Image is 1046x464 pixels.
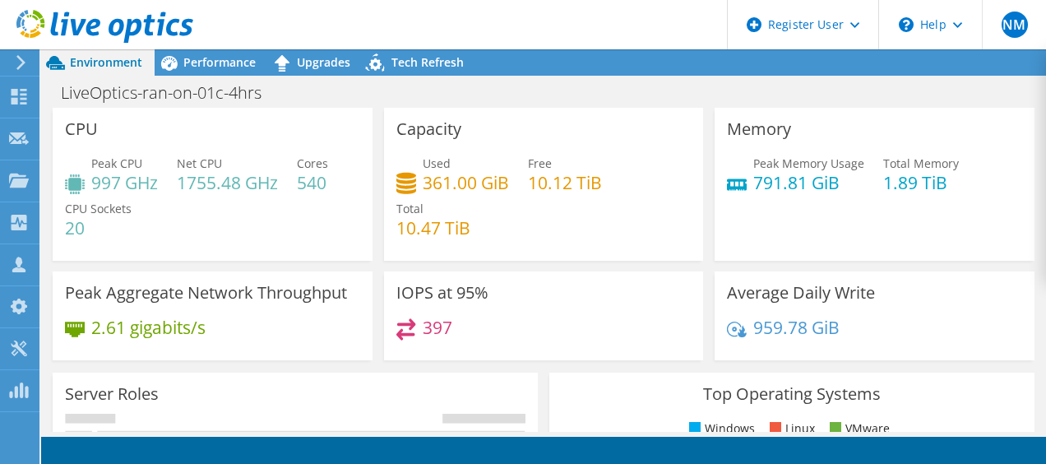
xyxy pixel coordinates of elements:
h4: 997 GHz [91,174,158,192]
span: Net CPU [177,155,222,171]
span: NM [1002,12,1028,38]
span: Total [396,201,423,216]
span: Upgrades [297,54,350,70]
span: Peak CPU [91,155,142,171]
h3: CPU [65,120,98,138]
span: Total Memory [883,155,959,171]
li: Windows [685,420,755,438]
h4: 1.89 TiB [883,174,959,192]
li: Linux [766,420,815,438]
h3: Server Roles [65,385,159,403]
h4: 361.00 GiB [423,174,509,192]
h3: Top Operating Systems [562,385,1022,403]
span: Free [528,155,552,171]
h4: 20 [65,219,132,237]
span: Tech Refresh [391,54,464,70]
li: VMware [826,420,890,438]
h4: 397 [423,318,452,336]
h4: 791.81 GiB [753,174,864,192]
h4: 1755.48 GHz [177,174,278,192]
h4: 540 [297,174,328,192]
h4: 10.12 TiB [528,174,602,192]
span: Performance [183,54,256,70]
h4: 10.47 TiB [396,219,470,237]
h4: 2.61 gigabits/s [91,318,206,336]
h4: 959.78 GiB [753,318,840,336]
h3: Memory [727,120,791,138]
h3: IOPS at 95% [396,284,488,302]
h1: LiveOptics-ran-on-01c-4hrs [53,84,287,102]
h3: Average Daily Write [727,284,875,302]
h3: Peak Aggregate Network Throughput [65,284,347,302]
span: CPU Sockets [65,201,132,216]
span: Cores [297,155,328,171]
span: Peak Memory Usage [753,155,864,171]
svg: \n [899,17,914,32]
span: Used [423,155,451,171]
span: Environment [70,54,142,70]
h3: Capacity [396,120,461,138]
